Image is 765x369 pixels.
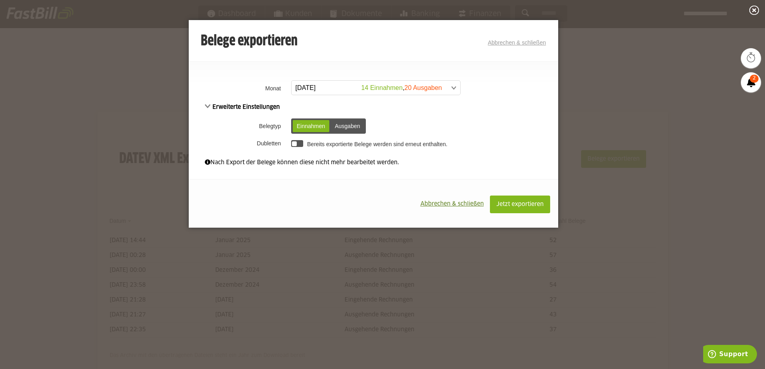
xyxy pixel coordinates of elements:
[307,141,447,147] label: Bereits exportierte Belege werden sind erneut enthalten.
[414,196,490,212] button: Abbrechen & schließen
[189,137,289,150] th: Dubletten
[189,116,289,137] th: Belegtyp
[741,72,761,92] a: 2
[201,33,298,49] h3: Belege exportieren
[488,39,546,46] a: Abbrechen & schließen
[750,75,759,83] span: 2
[490,196,550,213] button: Jetzt exportieren
[420,201,484,207] span: Abbrechen & schließen
[293,120,329,132] div: Einnahmen
[205,158,542,167] div: Nach Export der Belege können diese nicht mehr bearbeitet werden.
[189,78,289,98] th: Monat
[205,104,280,110] span: Erweiterte Einstellungen
[496,202,544,207] span: Jetzt exportieren
[331,120,364,132] div: Ausgaben
[703,345,757,365] iframe: Öffnet ein Widget, in dem Sie weitere Informationen finden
